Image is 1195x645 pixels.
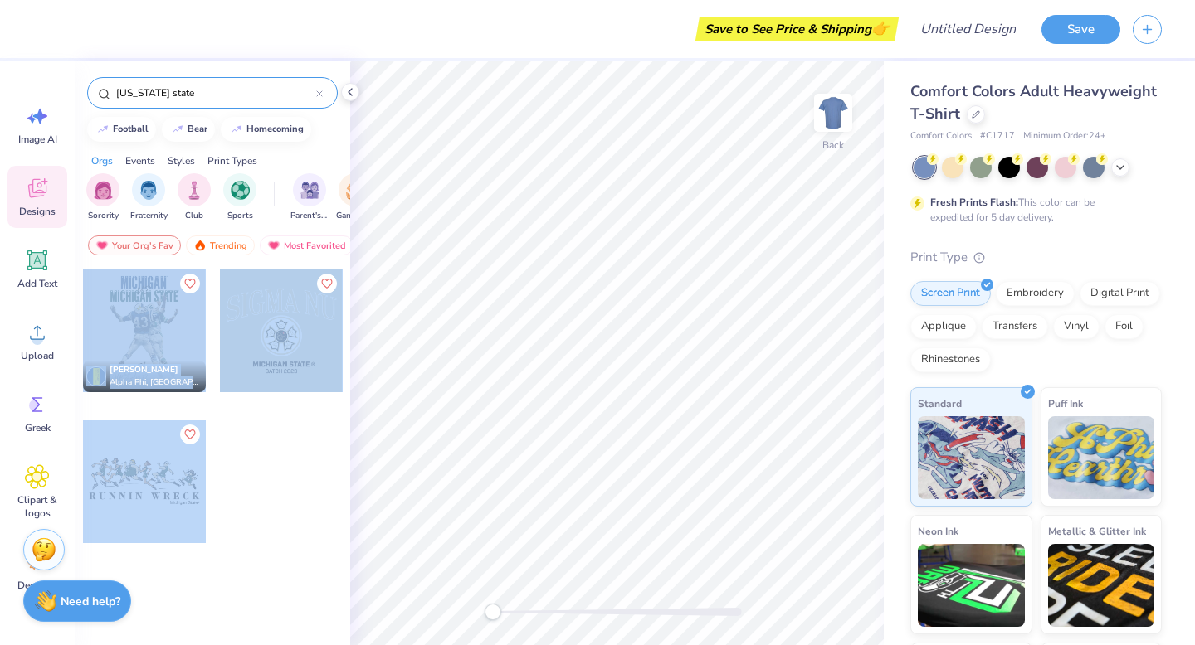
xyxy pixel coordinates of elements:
[110,364,178,376] span: [PERSON_NAME]
[918,416,1025,499] img: Standard
[300,181,319,200] img: Parent's Weekend Image
[930,196,1018,209] strong: Fresh Prints Flash:
[130,173,168,222] button: filter button
[139,181,158,200] img: Fraternity Image
[168,153,195,168] div: Styles
[86,173,119,222] div: filter for Sorority
[1048,416,1155,499] img: Puff Ink
[88,235,181,255] div: Your Org's Fav
[871,18,890,38] span: 👉
[290,210,329,222] span: Parent's Weekend
[162,117,215,142] button: bear
[982,314,1048,339] div: Transfers
[185,181,203,200] img: Club Image
[185,210,203,222] span: Club
[290,173,329,222] button: filter button
[267,240,280,251] img: most_fav.gif
[290,173,329,222] div: filter for Parent's Weekend
[700,17,895,41] div: Save to See Price & Shipping
[910,248,1162,267] div: Print Type
[485,604,501,620] div: Accessibility label
[193,240,207,251] img: trending.gif
[17,579,57,592] span: Decorate
[910,81,1157,124] span: Comfort Colors Adult Heavyweight T-Shirt
[910,129,972,143] span: Comfort Colors
[907,12,1029,46] input: Untitled Design
[61,594,120,609] strong: Need help?
[180,424,200,444] button: Like
[87,117,156,142] button: football
[21,349,54,362] span: Upload
[980,129,1015,143] span: # C1717
[110,376,199,389] span: Alpha Phi, [GEOGRAPHIC_DATA][US_STATE]
[113,124,149,133] div: football
[231,181,250,200] img: Sports Image
[180,274,200,293] button: Like
[94,181,113,200] img: Sorority Image
[336,210,374,222] span: Game Day
[96,124,110,134] img: trend_line.gif
[186,235,255,255] div: Trending
[910,281,991,306] div: Screen Print
[188,124,207,133] div: bear
[822,138,844,153] div: Back
[88,210,119,222] span: Sorority
[19,205,56,218] span: Designs
[260,235,354,255] div: Most Favorited
[1080,281,1160,306] div: Digital Print
[18,133,57,146] span: Image AI
[1048,544,1155,627] img: Metallic & Glitter Ink
[336,173,374,222] div: filter for Game Day
[1041,15,1120,44] button: Save
[95,240,109,251] img: most_fav.gif
[1048,395,1083,412] span: Puff Ink
[817,96,850,129] img: Back
[346,181,365,200] img: Game Day Image
[317,274,337,293] button: Like
[336,173,374,222] button: filter button
[221,117,311,142] button: homecoming
[86,173,119,222] button: filter button
[171,124,184,134] img: trend_line.gif
[130,210,168,222] span: Fraternity
[223,173,256,222] div: filter for Sports
[246,124,304,133] div: homecoming
[1048,522,1146,540] span: Metallic & Glitter Ink
[918,544,1025,627] img: Neon Ink
[130,173,168,222] div: filter for Fraternity
[930,195,1134,225] div: This color can be expedited for 5 day delivery.
[115,85,316,101] input: Try "Alpha"
[918,522,958,540] span: Neon Ink
[25,421,51,434] span: Greek
[223,173,256,222] button: filter button
[91,153,113,168] div: Orgs
[918,395,962,412] span: Standard
[1053,314,1100,339] div: Vinyl
[227,210,253,222] span: Sports
[17,277,57,290] span: Add Text
[996,281,1075,306] div: Embroidery
[230,124,243,134] img: trend_line.gif
[1023,129,1106,143] span: Minimum Order: 24 +
[910,314,977,339] div: Applique
[1105,314,1144,339] div: Foil
[10,493,65,520] span: Clipart & logos
[207,153,257,168] div: Print Types
[178,173,211,222] button: filter button
[178,173,211,222] div: filter for Club
[125,153,155,168] div: Events
[910,347,991,372] div: Rhinestones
